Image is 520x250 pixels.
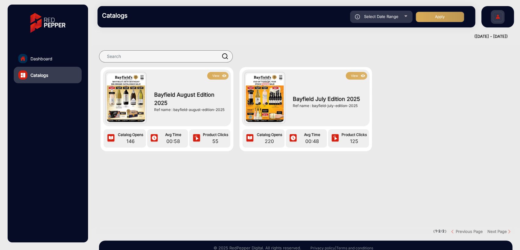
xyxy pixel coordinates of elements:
[491,7,504,28] img: Sign%20Up.svg
[256,137,283,145] span: 220
[435,229,440,233] strong: 1-2
[288,134,298,143] img: icon
[202,137,229,145] span: 55
[117,137,144,145] span: 146
[30,72,48,78] span: Catalogs
[341,132,367,137] span: Product Clicks
[117,132,144,137] span: Catalog Opens
[451,229,456,234] img: previous button
[222,53,228,59] img: prodSearch.svg
[154,91,225,107] span: Bayfield August Edition 2025
[487,229,507,234] strong: Next Page
[346,72,367,80] button: Viewicon
[246,73,284,122] img: Bayfield July Edition 2025
[245,134,254,143] img: icon
[507,229,511,234] img: Next button
[107,73,145,122] img: Bayfield August Edition 2025
[442,229,444,233] strong: 2
[192,134,201,143] img: icon
[341,137,367,145] span: 125
[416,12,464,22] button: Apply
[456,229,483,234] strong: Previous Page
[154,107,225,112] div: Ref name : bayfield-august-edition-2025
[299,137,325,145] span: 00:48
[355,14,360,19] img: icon
[331,134,340,143] img: icon
[21,73,25,77] img: catalog
[293,95,364,103] span: Bayfield July Edition 2025
[99,50,233,62] input: Search
[364,14,398,19] span: Select Date Range
[202,132,229,137] span: Product Clicks
[30,55,52,62] span: Dashboard
[256,132,283,137] span: Catalog Opens
[106,134,115,143] img: icon
[293,103,364,109] div: Ref name : bayfield-july-edition-2025
[160,132,186,137] span: Avg Time
[102,12,187,19] h3: Catalogs
[20,56,26,61] img: home
[14,67,82,83] a: Catalogs
[26,8,70,38] img: vmg-logo
[359,73,366,79] img: icon
[14,50,82,67] a: Dashboard
[150,134,159,143] img: icon
[299,132,325,137] span: Avg Time
[433,229,447,234] pre: ( / )
[160,137,186,145] span: 00:58
[207,72,228,80] button: Viewicon
[91,34,508,40] div: ([DATE] - [DATE])
[221,73,228,79] img: icon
